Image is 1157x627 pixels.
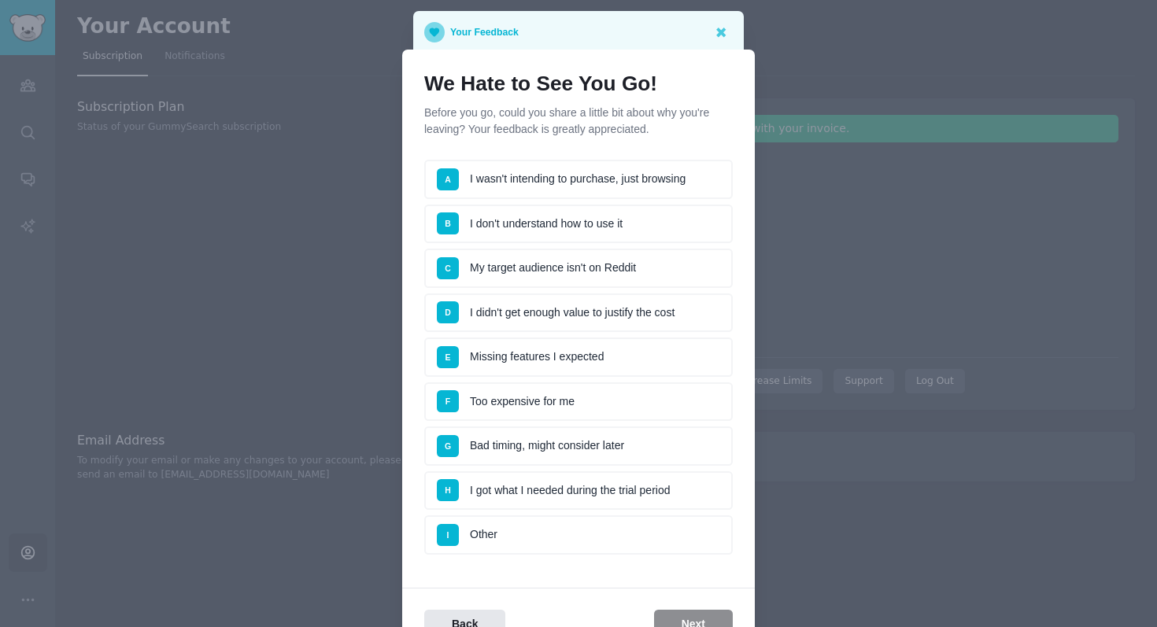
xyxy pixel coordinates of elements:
span: I [447,530,449,540]
p: Before you go, could you share a little bit about why you're leaving? Your feedback is greatly ap... [424,105,733,138]
span: C [445,264,451,273]
span: F [445,396,450,406]
span: E [445,352,450,362]
span: H [445,485,451,495]
p: Your Feedback [450,22,519,42]
span: A [445,175,451,184]
span: D [445,308,451,317]
span: B [445,219,451,228]
h1: We Hate to See You Go! [424,72,733,97]
span: G [445,441,451,451]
